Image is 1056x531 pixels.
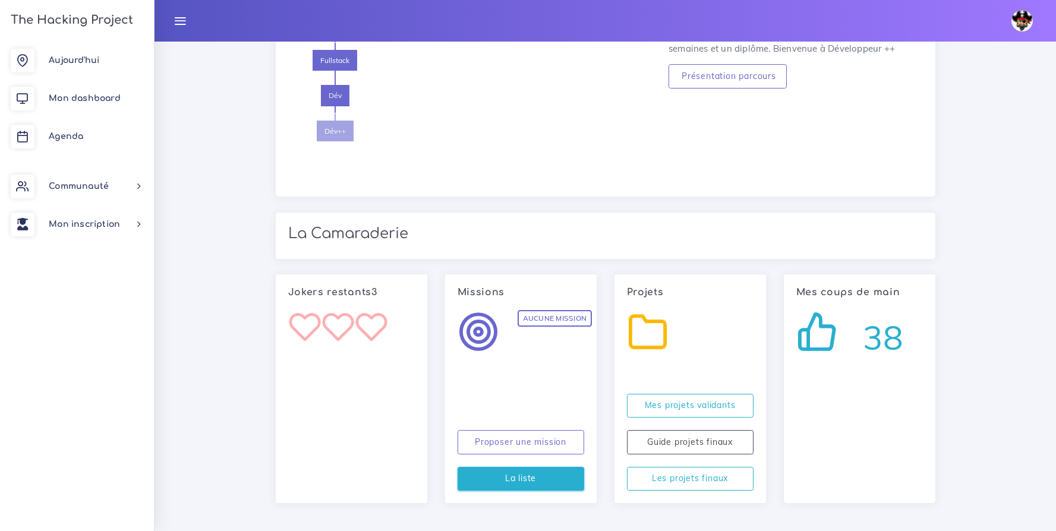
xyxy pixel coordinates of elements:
[627,467,754,491] a: Les projets finaux
[1011,10,1033,31] img: avatar
[288,225,923,242] h2: La Camaraderie
[458,430,584,454] a: Proposer une mission
[458,467,584,491] a: La liste
[796,287,923,298] h6: Mes coups de main
[371,287,377,298] span: 3
[49,132,83,141] span: Agenda
[288,287,415,298] h6: Jokers restants
[518,310,592,327] span: Aucune mission
[49,182,109,191] span: Communauté
[627,430,754,454] a: Guide projets finaux
[7,14,133,27] h3: The Hacking Project
[669,27,923,56] p: Prends le parcours développeur, ajoute un stage de 8 semaines et un diplôme. Bienvenue à Développ...
[669,64,787,88] a: Présentation parcours
[313,50,357,71] span: Fullstack
[49,56,99,65] span: Aujourd'hui
[627,287,754,298] h6: Projets
[627,394,754,418] a: Mes projets validants
[863,314,903,362] span: 38
[321,85,349,106] span: Dév
[49,220,120,229] span: Mon inscription
[458,287,584,298] h6: Missions
[317,121,354,142] span: Dév++
[49,94,121,103] span: Mon dashboard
